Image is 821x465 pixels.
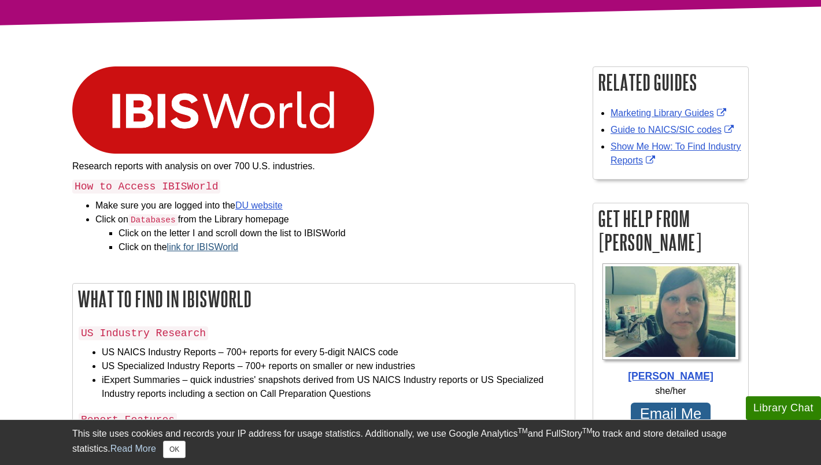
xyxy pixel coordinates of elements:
[599,263,742,384] a: Profile Photo [PERSON_NAME]
[110,444,156,453] a: Read More
[599,369,742,384] div: [PERSON_NAME]
[128,214,178,226] code: Databases
[602,263,739,360] img: Profile Photo
[95,213,575,255] li: Click on from the Library homepage
[593,203,748,258] h2: Get Help From [PERSON_NAME]
[167,242,238,252] a: link for IBISWorld
[102,373,569,401] li: iExpert Summaries – quick industries' snapshots derived from US NAICS Industry reports or US Spec...
[163,441,186,458] button: Close
[582,427,592,435] sup: TM
[235,200,283,210] a: DU website
[79,413,177,427] code: Report Features
[95,199,575,213] li: Make sure you are logged into the
[746,396,821,420] button: Library Chat
[102,345,569,359] li: US NAICS Industry Reports – 700+ reports for every 5-digit NAICS code
[79,326,208,340] code: US Industry Research
[611,142,741,165] a: Link opens in new window
[611,125,737,135] a: Link opens in new window
[72,66,374,154] img: ibisworld logo
[72,427,749,458] div: This site uses cookies and records your IP address for usage statistics. Additionally, we use Goo...
[631,403,710,426] a: Email Me
[73,284,575,314] h2: What to Find in IBISWorld
[517,427,527,435] sup: TM
[72,159,575,173] p: Research reports with analysis on over 700 U.S. industries.
[102,359,569,373] li: US Specialized Industry Reports – 700+ reports on smaller or new industries
[72,180,220,194] code: How to Access IBISWorld
[611,108,729,118] a: Link opens in new window
[119,240,575,254] li: Click on the
[593,67,748,98] h2: Related Guides
[599,384,742,398] div: she/her
[119,226,575,240] li: Click on the letter I and scroll down the list to IBISWorld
